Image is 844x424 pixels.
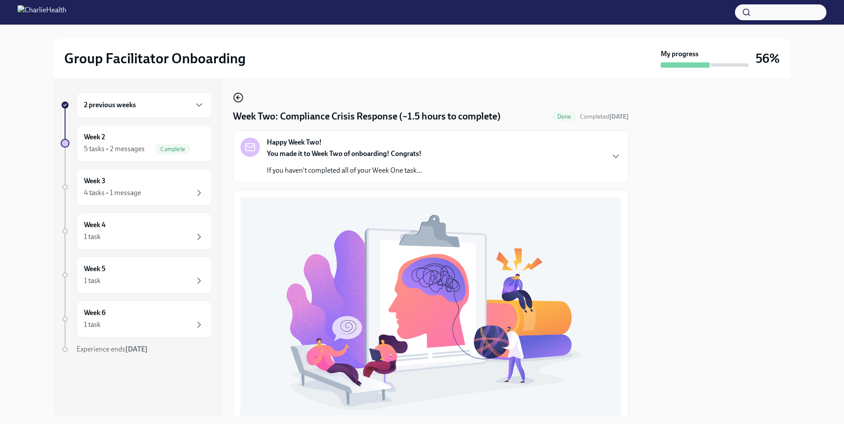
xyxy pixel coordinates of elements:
[267,149,422,158] strong: You made it to Week Two of onboarding! Congrats!
[61,257,212,294] a: Week 51 task
[155,146,190,152] span: Complete
[267,166,422,175] p: If you haven't completed all of your Week One task...
[84,100,136,110] h6: 2 previous weeks
[84,220,105,230] h6: Week 4
[84,176,105,186] h6: Week 3
[125,345,148,353] strong: [DATE]
[18,5,66,19] img: CharlieHealth
[61,169,212,206] a: Week 34 tasks • 1 message
[267,138,322,147] strong: Happy Week Two!
[61,301,212,337] a: Week 61 task
[756,51,780,66] h3: 56%
[233,110,501,123] h4: Week Two: Compliance Crisis Response (~1.5 hours to complete)
[61,125,212,162] a: Week 25 tasks • 2 messagesComplete
[84,232,101,242] div: 1 task
[64,50,246,67] h2: Group Facilitator Onboarding
[84,132,105,142] h6: Week 2
[552,113,576,120] span: Done
[84,144,145,154] div: 5 tasks • 2 messages
[84,276,101,286] div: 1 task
[661,49,698,59] strong: My progress
[84,320,101,330] div: 1 task
[61,213,212,250] a: Week 41 task
[84,264,105,274] h6: Week 5
[580,113,629,120] span: Completed
[84,308,105,318] h6: Week 6
[84,188,141,198] div: 4 tasks • 1 message
[76,92,212,118] div: 2 previous weeks
[580,112,629,121] span: October 6th, 2025 14:21
[609,113,629,120] strong: [DATE]
[76,345,148,353] span: Experience ends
